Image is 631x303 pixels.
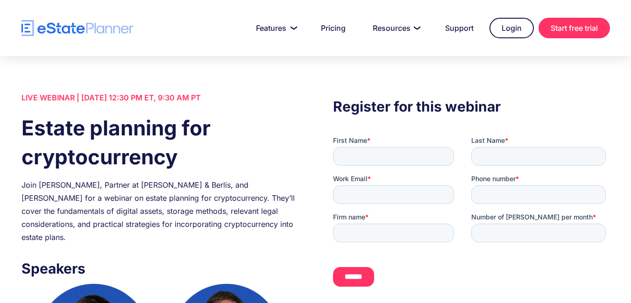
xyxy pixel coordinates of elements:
[489,18,534,38] a: Login
[21,113,298,171] h1: Estate planning for cryptocurrency
[333,136,610,295] iframe: Form 0
[362,19,429,37] a: Resources
[310,19,357,37] a: Pricing
[333,96,610,117] h3: Register for this webinar
[21,20,134,36] a: home
[21,178,298,244] div: Join [PERSON_NAME], Partner at [PERSON_NAME] & Berlis, and [PERSON_NAME] for a webinar on estate ...
[539,18,610,38] a: Start free trial
[21,258,298,279] h3: Speakers
[434,19,485,37] a: Support
[21,91,298,104] div: LIVE WEBINAR | [DATE] 12:30 PM ET, 9:30 AM PT
[245,19,305,37] a: Features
